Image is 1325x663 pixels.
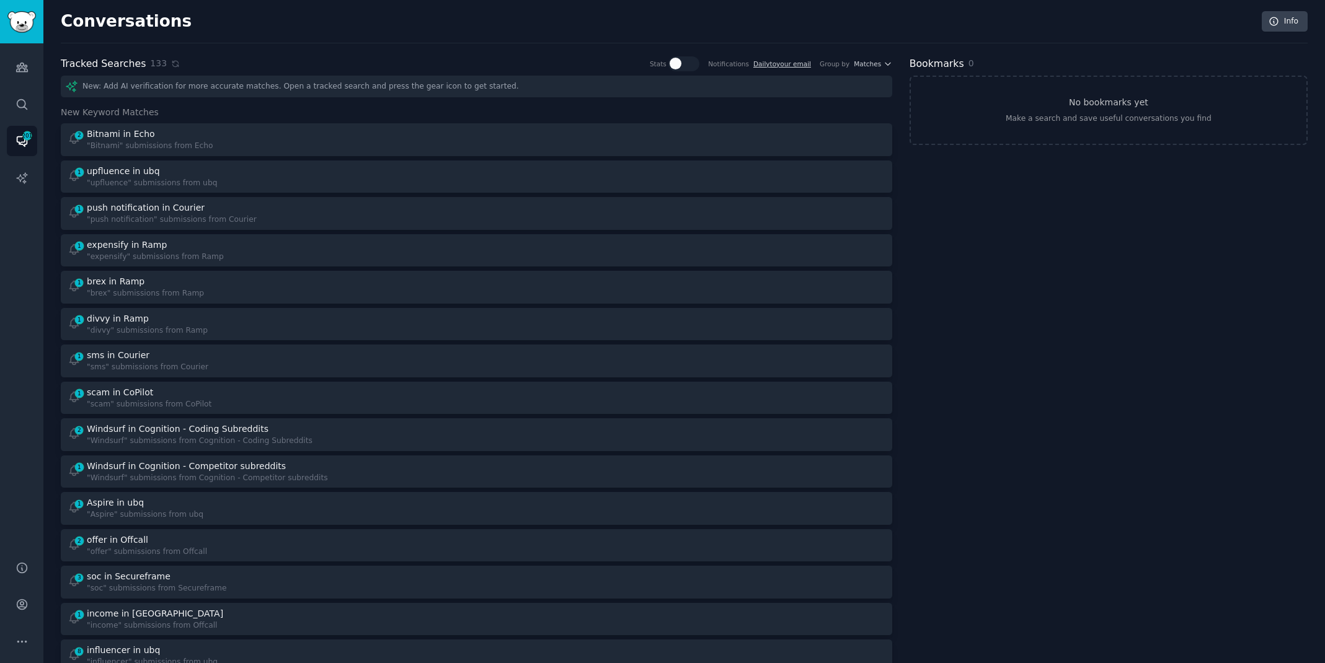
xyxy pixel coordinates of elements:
[7,11,36,33] img: GummySearch logo
[74,499,85,508] span: 1
[87,214,257,226] div: "push notification" submissions from Courier
[61,234,892,267] a: 1expensify in Ramp"expensify" submissions from Ramp
[87,570,171,583] div: soc in Secureframe
[87,496,144,509] div: Aspire in ubq
[61,76,892,97] div: New: Add AI verification for more accurate matches. Open a tracked search and press the gear icon...
[87,325,208,336] div: "divvy" submissions from Ramp
[74,537,85,545] span: 2
[61,56,146,72] h2: Tracked Searches
[1262,11,1308,32] a: Info
[650,59,667,68] div: Stats
[74,278,85,287] span: 1
[87,349,149,362] div: sms in Courier
[61,566,892,599] a: 3soc in Secureframe"soc" submissions from Secureframe
[74,242,85,250] span: 1
[87,312,149,325] div: divvy in Ramp
[61,308,892,341] a: 1divvy in Ramp"divvy" submissions from Ramp
[61,529,892,562] a: 2offer in Offcall"offer" submissions from Offcall
[87,275,144,288] div: brex in Ramp
[87,583,227,594] div: "soc" submissions from Secureframe
[708,59,749,68] div: Notifications
[7,126,37,156] a: 201
[61,123,892,156] a: 2Bitnami in Echo"Bitnami" submissions from Echo
[87,533,148,547] div: offer in Offcall
[61,160,892,193] a: 1upfluence in ubq"upfluence" submissions from ubq
[22,131,33,140] span: 201
[87,423,268,436] div: Windsurf in Cognition - Coding Subreddits
[87,644,160,657] div: influencer in ubq
[74,426,85,434] span: 2
[61,492,892,525] a: 1Aspire in ubq"Aspire" submissions from ubq
[61,12,192,32] h2: Conversations
[87,473,328,484] div: "Windsurf" submissions from Cognition - Competitor subreddits
[87,252,224,263] div: "expensify" submissions from Ramp
[87,201,205,214] div: push notification in Courier
[854,59,881,68] span: Matches
[87,547,207,558] div: "offer" submissions from Offcall
[87,620,226,631] div: "income" submissions from Offcall
[61,418,892,451] a: 2Windsurf in Cognition - Coding Subreddits"Windsurf" submissions from Cognition - Coding Subreddits
[820,59,849,68] div: Group by
[74,204,85,213] span: 1
[74,463,85,472] span: 1
[61,106,159,119] span: New Keyword Matches
[968,58,974,68] span: 0
[74,647,85,656] span: 8
[74,352,85,361] span: 1
[74,168,85,177] span: 1
[87,399,211,410] div: "scam" submissions from CoPilot
[74,610,85,619] span: 1
[87,362,208,373] div: "sms" submissions from Courier
[87,178,217,189] div: "upfluence" submissions from ubq
[87,165,160,178] div: upfluence in ubq
[854,59,892,68] button: Matches
[61,197,892,230] a: 1push notification in Courier"push notification" submissions from Courier
[87,386,153,399] div: scam in CoPilot
[1069,96,1148,109] h3: No bookmarks yet
[61,603,892,636] a: 1income in [GEOGRAPHIC_DATA]"income" submissions from Offcall
[74,131,85,139] span: 2
[87,436,312,447] div: "Windsurf" submissions from Cognition - Coding Subreddits
[910,76,1308,145] a: No bookmarks yetMake a search and save useful conversations you find
[74,315,85,324] span: 1
[1006,113,1212,125] div: Make a search and save useful conversations you find
[753,60,811,68] a: Dailytoyour email
[74,573,85,582] span: 3
[61,455,892,488] a: 1Windsurf in Cognition - Competitor subreddits"Windsurf" submissions from Cognition - Competitor ...
[74,389,85,398] span: 1
[87,509,203,520] div: "Aspire" submissions from ubq
[61,382,892,415] a: 1scam in CoPilot"scam" submissions from CoPilot
[150,57,167,70] span: 133
[87,141,213,152] div: "Bitnami" submissions from Echo
[87,460,286,473] div: Windsurf in Cognition - Competitor subreddits
[87,288,204,299] div: "brex" submissions from Ramp
[87,128,155,141] div: Bitnami in Echo
[87,239,167,252] div: expensify in Ramp
[61,271,892,304] a: 1brex in Ramp"brex" submissions from Ramp
[910,56,964,72] h2: Bookmarks
[61,345,892,377] a: 1sms in Courier"sms" submissions from Courier
[87,607,223,620] div: income in [GEOGRAPHIC_DATA]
